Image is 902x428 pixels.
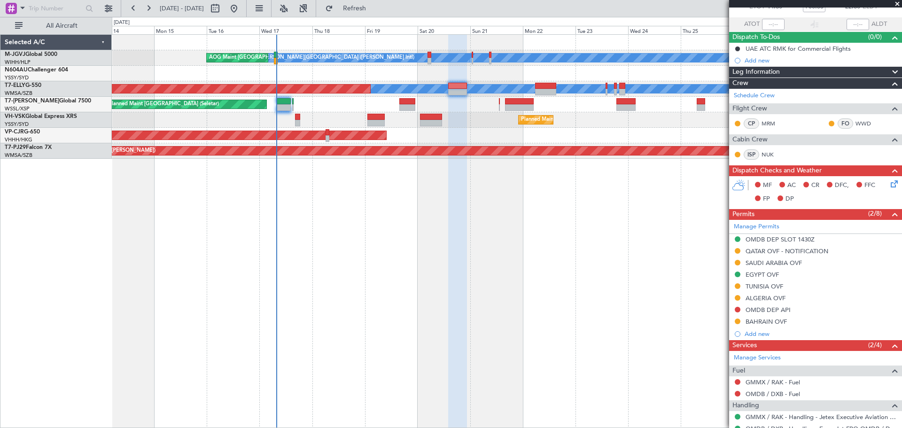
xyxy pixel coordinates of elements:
[5,105,30,112] a: WSSL/XSP
[746,271,779,279] div: EGYPT OVF
[5,98,91,104] a: T7-[PERSON_NAME]Global 7500
[732,209,754,220] span: Permits
[5,83,25,88] span: T7-ELLY
[160,4,204,13] span: [DATE] - [DATE]
[732,340,757,351] span: Services
[763,195,770,204] span: FP
[5,52,25,57] span: M-JGVJ
[746,282,783,290] div: TUNISIA OVF
[734,353,781,363] a: Manage Services
[114,19,130,27] div: [DATE]
[5,145,52,150] a: T7-PJ29Falcon 7X
[785,195,794,204] span: DP
[101,26,154,34] div: Sun 14
[5,152,32,159] a: WMSA/SZB
[470,26,523,34] div: Sun 21
[312,26,365,34] div: Thu 18
[5,59,31,66] a: WIHH/HLP
[746,318,787,326] div: BAHRAIN OVF
[868,209,882,218] span: (2/8)
[5,145,26,150] span: T7-PJ29
[744,118,759,129] div: CP
[418,26,470,34] div: Sat 20
[763,181,772,190] span: MF
[732,134,768,145] span: Cabin Crew
[762,119,783,128] a: MRM
[732,366,745,376] span: Fuel
[732,67,780,78] span: Leg Information
[732,32,780,43] span: Dispatch To-Dos
[811,181,819,190] span: CR
[5,136,32,143] a: VHHH/HKG
[5,74,29,81] a: YSSY/SYD
[5,98,59,104] span: T7-[PERSON_NAME]
[321,1,377,16] button: Refresh
[5,83,41,88] a: T7-ELLYG-550
[732,78,748,89] span: Crew
[762,19,785,30] input: --:--
[746,45,851,53] div: UAE ATC RMK for Commercial Flights
[732,165,822,176] span: Dispatch Checks and Weather
[746,235,815,243] div: OMDB DEP SLOT 1430Z
[5,129,24,135] span: VP-CJR
[746,259,802,267] div: SAUDI ARABIA OVF
[5,114,25,119] span: VH-VSK
[746,413,897,421] a: GMMX / RAK - Handling - Jetex Executive Aviation GMMX / RAK
[746,378,800,386] a: GMMX / RAK - Fuel
[787,181,796,190] span: AC
[745,56,897,64] div: Add new
[29,1,83,16] input: Trip Number
[5,90,32,97] a: WMSA/SZB
[24,23,99,29] span: All Aircraft
[762,150,783,159] a: NUK
[628,26,681,34] div: Wed 24
[868,340,882,350] span: (2/4)
[365,26,418,34] div: Fri 19
[5,52,57,57] a: M-JGVJGlobal 5000
[521,113,630,127] div: Planned Maint Sydney ([PERSON_NAME] Intl)
[681,26,733,34] div: Thu 25
[744,20,760,29] span: ATOT
[523,26,575,34] div: Mon 22
[746,390,800,398] a: OMDB / DXB - Fuel
[5,114,77,119] a: VH-VSKGlobal Express XRS
[109,97,219,111] div: Planned Maint [GEOGRAPHIC_DATA] (Seletar)
[734,91,775,101] a: Schedule Crew
[262,51,414,65] div: [PERSON_NAME][GEOGRAPHIC_DATA] ([PERSON_NAME] Intl)
[10,18,102,33] button: All Aircraft
[154,26,207,34] div: Mon 15
[259,26,312,34] div: Wed 17
[732,400,759,411] span: Handling
[868,32,882,42] span: (0/0)
[5,67,68,73] a: N604AUChallenger 604
[5,121,29,128] a: YSSY/SYD
[746,247,828,255] div: QATAR OVF - NOTIFICATION
[734,222,779,232] a: Manage Permits
[864,181,875,190] span: FFC
[732,103,767,114] span: Flight Crew
[838,118,853,129] div: FO
[745,330,897,338] div: Add new
[575,26,628,34] div: Tue 23
[746,306,791,314] div: OMDB DEP API
[5,129,40,135] a: VP-CJRG-650
[5,67,28,73] span: N604AU
[335,5,374,12] span: Refresh
[855,119,877,128] a: WWD
[209,51,348,65] div: AOG Maint [GEOGRAPHIC_DATA] ([PERSON_NAME] Intl)
[744,149,759,160] div: ISP
[835,181,849,190] span: DFC,
[207,26,259,34] div: Tue 16
[871,20,887,29] span: ALDT
[746,294,785,302] div: ALGERIA OVF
